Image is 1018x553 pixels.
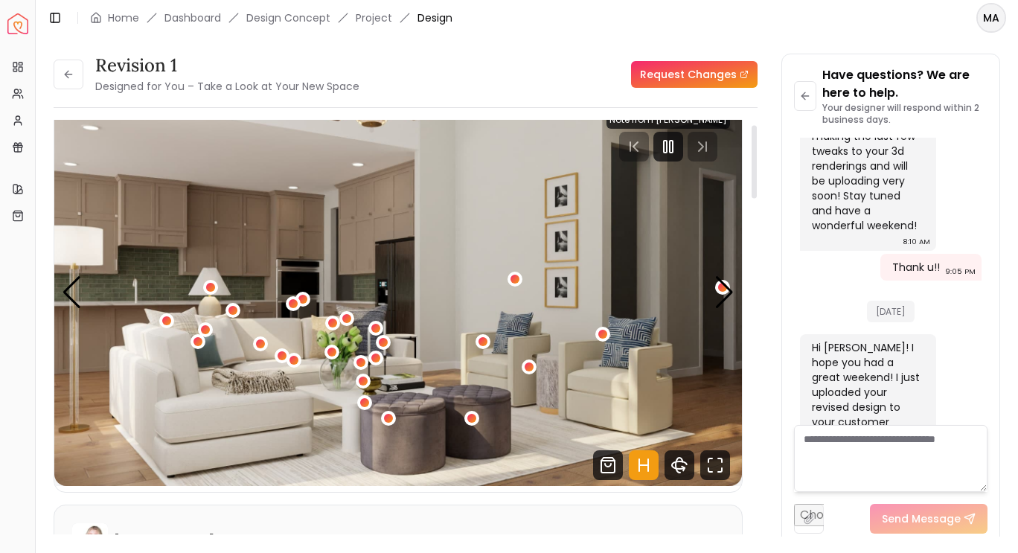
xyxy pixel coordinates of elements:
div: Next slide [714,276,734,309]
div: Hi [PERSON_NAME]! I hope you had a great weekend! I just uploaded your revised design to your cus... [812,340,921,459]
div: Previous slide [62,276,82,309]
div: Hi [PERSON_NAME]! Happy [DATE]! How exciting! I am making the last few tweaks to your 3d renderin... [812,84,921,233]
div: Note from [PERSON_NAME] [606,111,730,129]
div: Thank u!! [892,260,940,275]
span: Design [417,10,452,25]
div: Carousel [54,99,742,486]
button: MA [976,3,1006,33]
div: 1 / 6 [54,99,742,486]
h3: Revision 1 [95,54,359,77]
svg: 360 View [665,450,694,480]
svg: Hotspots Toggle [629,450,659,480]
h6: [PERSON_NAME] [114,532,214,550]
img: Design Render 2 [54,99,742,486]
p: Have questions? We are here to help. [822,66,987,102]
small: Designed for You – Take a Look at Your New Space [95,79,359,94]
svg: Pause [659,138,677,156]
div: 8:10 AM [903,234,930,249]
a: Spacejoy [7,13,28,34]
svg: Fullscreen [700,450,730,480]
a: Dashboard [164,10,221,25]
span: MA [978,4,1005,31]
nav: breadcrumb [90,10,452,25]
div: 9:05 PM [945,264,976,279]
span: [DATE] [867,301,915,322]
img: Spacejoy Logo [7,13,28,34]
p: Your designer will respond within 2 business days. [822,102,987,126]
a: Home [108,10,139,25]
svg: Shop Products from this design [593,450,623,480]
a: Project [356,10,392,25]
li: Design Concept [246,10,330,25]
a: Request Changes [631,61,758,88]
